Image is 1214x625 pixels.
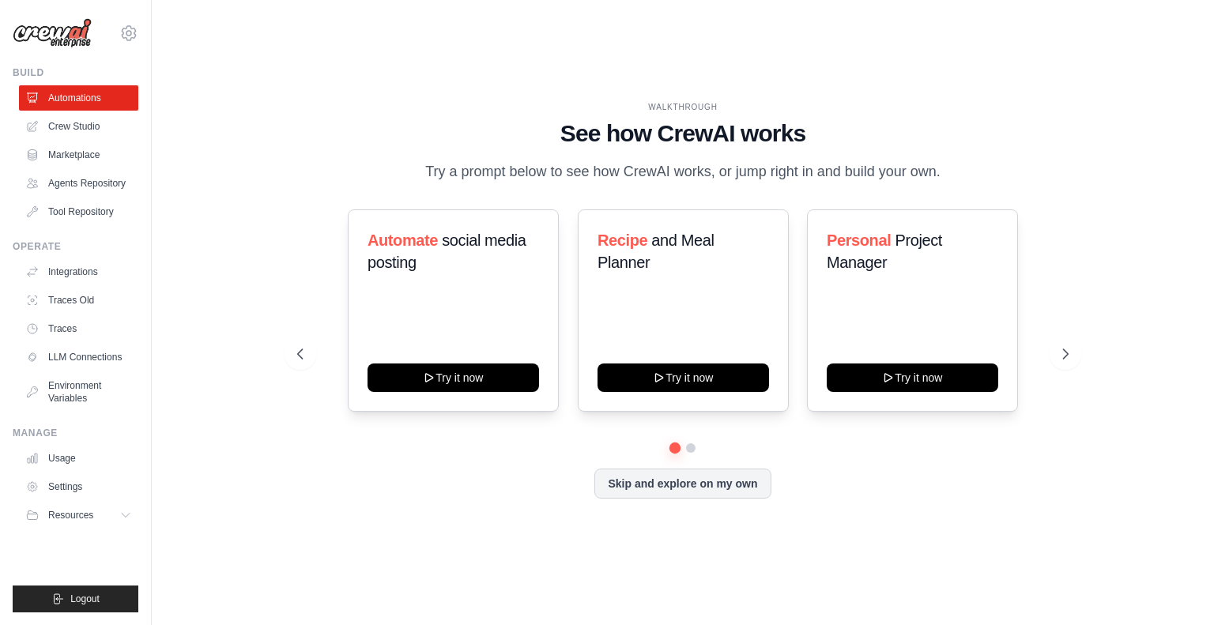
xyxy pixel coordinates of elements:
span: Logout [70,593,100,605]
img: Logo [13,18,92,48]
a: Environment Variables [19,373,138,411]
span: social media posting [368,232,526,271]
a: Agents Repository [19,171,138,196]
iframe: Chat Widget [1135,549,1214,625]
span: Project Manager [827,232,942,271]
button: Try it now [368,363,539,392]
p: Try a prompt below to see how CrewAI works, or jump right in and build your own. [417,160,948,183]
div: WALKTHROUGH [297,101,1069,113]
a: LLM Connections [19,345,138,370]
button: Try it now [598,363,769,392]
button: Try it now [827,363,998,392]
a: Tool Repository [19,199,138,224]
a: Marketplace [19,142,138,168]
a: Traces Old [19,288,138,313]
span: Resources [48,509,93,521]
a: Integrations [19,259,138,284]
button: Skip and explore on my own [594,469,771,499]
span: Automate [368,232,438,249]
div: Manage [13,427,138,439]
a: Crew Studio [19,114,138,139]
h1: See how CrewAI works [297,119,1069,148]
a: Traces [19,316,138,341]
button: Logout [13,585,138,612]
button: Resources [19,503,138,528]
a: Automations [19,85,138,111]
div: Operate [13,240,138,253]
span: Recipe [598,232,647,249]
a: Settings [19,474,138,499]
span: Personal [827,232,891,249]
span: and Meal Planner [598,232,714,271]
a: Usage [19,446,138,471]
div: Build [13,66,138,79]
